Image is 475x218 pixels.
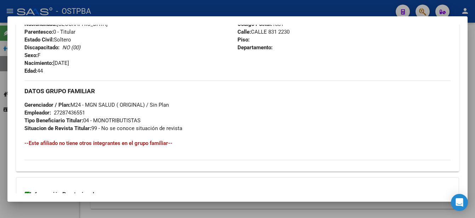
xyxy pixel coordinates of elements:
span: 44 [24,68,43,74]
strong: Sexo: [24,52,38,58]
span: 99 - No se conoce situación de revista [24,125,182,132]
span: F [24,52,40,58]
strong: Gerenciador / Plan: [24,102,70,108]
strong: Tipo Beneficiario Titular: [24,117,83,124]
strong: Edad: [24,68,37,74]
strong: Empleador: [24,110,51,116]
span: [DATE] [24,60,69,66]
span: 04 - MONOTRIBUTISTAS [24,117,141,124]
h4: --Este afiliado no tiene otros integrantes en el grupo familiar-- [24,139,451,147]
strong: Piso: [237,37,250,43]
strong: Discapacitado: [24,44,59,51]
strong: Departamento: [237,44,273,51]
div: Open Intercom Messenger [451,194,468,211]
strong: Calle: [237,29,251,35]
h3: Información Prestacional: [25,190,450,199]
strong: Situacion de Revista Titular: [24,125,91,132]
div: 27287436551 [54,109,85,117]
strong: Nacimiento: [24,60,53,66]
span: Soltero [24,37,71,43]
strong: Parentesco: [24,29,53,35]
span: 0 - Titular [24,29,75,35]
strong: Estado Civil: [24,37,54,43]
i: NO (00) [62,44,80,51]
h3: DATOS GRUPO FAMILIAR [24,87,451,95]
span: M24 - MGN SALUD ( ORIGINAL) / Sin Plan [24,102,169,108]
span: CALLE 831 2230 [237,29,290,35]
